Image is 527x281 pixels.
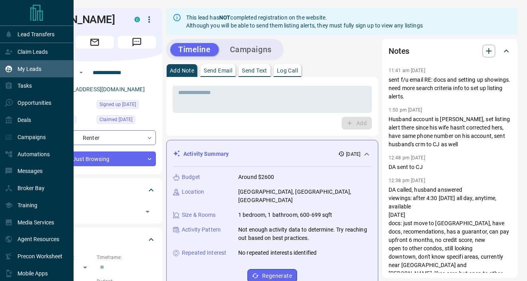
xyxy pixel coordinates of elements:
p: Repeated Interest [182,249,226,257]
p: No repeated interests identified [238,249,317,257]
a: [EMAIL_ADDRESS][DOMAIN_NAME] [55,86,145,92]
p: 12:38 pm [DATE] [389,178,425,183]
p: Around $2600 [238,173,274,181]
p: Send Text [242,68,267,73]
div: Notes [389,41,511,61]
div: Activity Summary[DATE] [173,147,371,161]
p: Budget [182,173,200,181]
p: Timeframe: [97,254,156,261]
p: 1 bedroom, 1 bathroom, 600-699 sqft [238,211,333,219]
span: Signed up [DATE] [99,100,136,108]
p: Husband account is [PERSON_NAME], set listing alert there since his wife hasn't corrected hers, h... [389,115,511,149]
h2: Notes [389,45,409,57]
div: This lead has completed registration on the website. Although you will be able to send them listi... [186,10,423,33]
p: [GEOGRAPHIC_DATA], [GEOGRAPHIC_DATA], [GEOGRAPHIC_DATA] [238,188,371,204]
button: Open [76,68,86,77]
p: Send Email [204,68,232,73]
span: Claimed [DATE] [99,116,132,124]
span: Email [76,36,114,49]
p: Add Note [170,68,194,73]
p: Log Call [277,68,298,73]
p: 11:41 am [DATE] [389,68,425,73]
p: Location [182,188,204,196]
span: Message [118,36,156,49]
p: Activity Summary [183,150,229,158]
strong: NOT [219,14,230,21]
p: 12:48 pm [DATE] [389,155,425,161]
p: 1:50 pm [DATE] [389,107,422,113]
p: DA sent to CJ [389,163,511,171]
div: condos.ca [134,17,140,22]
div: Tue Sep 09 2025 [97,100,156,111]
button: Open [142,206,153,217]
p: Not enough activity data to determine. Try reaching out based on best practices. [238,226,371,242]
h1: [PERSON_NAME] [33,13,123,26]
button: Campaigns [222,43,280,56]
div: Just Browsing [33,151,156,166]
p: [DATE] [346,151,360,158]
p: Activity Pattern [182,226,221,234]
div: Tags [33,181,156,200]
p: Size & Rooms [182,211,216,219]
div: Criteria [33,230,156,249]
div: Tue Sep 09 2025 [97,115,156,126]
p: sent f/u email RE: docs and setting up showings. need more search criteria info to set up listing... [389,76,511,101]
div: Renter [33,130,156,145]
button: Timeline [170,43,219,56]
